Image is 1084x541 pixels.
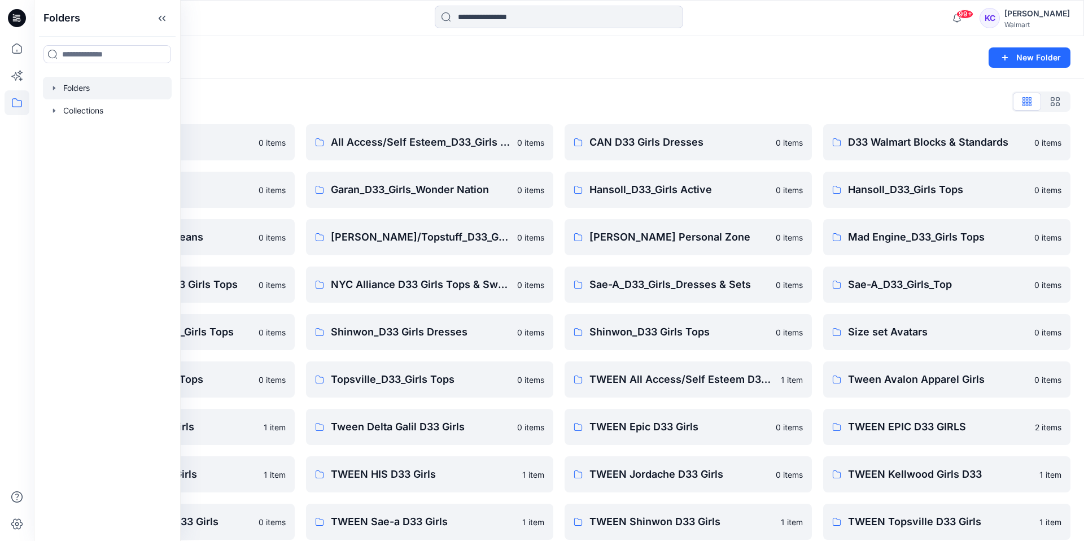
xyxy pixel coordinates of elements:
[589,372,774,387] p: TWEEN All Access/Self Esteem D33 Girls
[306,124,553,160] a: All Access/Self Esteem_D33_Girls Tops0 items
[565,172,812,208] a: Hansoll_D33_Girls Active0 items
[823,314,1070,350] a: Size set Avatars0 items
[823,172,1070,208] a: Hansoll_D33_Girls Tops0 items
[565,314,812,350] a: Shinwon_D33 Girls Tops0 items
[781,516,803,528] p: 1 item
[306,219,553,255] a: [PERSON_NAME]/Topstuff_D33_Girls Dresses0 items
[565,361,812,398] a: TWEEN All Access/Self Esteem D33 Girls1 item
[589,134,769,150] p: CAN D33 Girls Dresses
[589,182,769,198] p: Hansoll_D33_Girls Active
[565,456,812,492] a: TWEEN Jordache D33 Girls0 items
[848,466,1033,482] p: TWEEN Kellwood Girls D33
[565,267,812,303] a: Sae-A_D33_Girls_Dresses & Sets0 items
[848,419,1028,435] p: TWEEN EPIC D33 GIRLS
[823,267,1070,303] a: Sae-A_D33_Girls_Top0 items
[848,514,1033,530] p: TWEEN Topsville D33 Girls
[331,372,510,387] p: Topsville_D33_Girls Tops
[331,324,510,340] p: Shinwon_D33 Girls Dresses
[956,10,973,19] span: 99+
[565,124,812,160] a: CAN D33 Girls Dresses0 items
[565,504,812,540] a: TWEEN Shinwon D33 Girls1 item
[1034,137,1061,149] p: 0 items
[517,184,544,196] p: 0 items
[848,324,1028,340] p: Size set Avatars
[259,184,286,196] p: 0 items
[776,232,803,243] p: 0 items
[306,314,553,350] a: Shinwon_D33 Girls Dresses0 items
[517,374,544,386] p: 0 items
[848,277,1028,293] p: Sae-A_D33_Girls_Top
[259,232,286,243] p: 0 items
[980,8,1000,28] div: KC
[517,232,544,243] p: 0 items
[522,469,544,481] p: 1 item
[522,516,544,528] p: 1 item
[589,324,769,340] p: Shinwon_D33 Girls Tops
[331,134,510,150] p: All Access/Self Esteem_D33_Girls Tops
[306,267,553,303] a: NYC Alliance D33 Girls Tops & Sweaters0 items
[1034,184,1061,196] p: 0 items
[776,184,803,196] p: 0 items
[259,374,286,386] p: 0 items
[259,137,286,149] p: 0 items
[589,419,769,435] p: TWEEN Epic D33 Girls
[1004,20,1070,29] div: Walmart
[848,229,1028,245] p: Mad Engine_D33_Girls Tops
[589,277,769,293] p: Sae-A_D33_Girls_Dresses & Sets
[306,456,553,492] a: TWEEN HIS D33 Girls1 item
[1034,326,1061,338] p: 0 items
[823,409,1070,445] a: TWEEN EPIC D33 GIRLS2 items
[823,456,1070,492] a: TWEEN Kellwood Girls D331 item
[331,229,510,245] p: [PERSON_NAME]/Topstuff_D33_Girls Dresses
[848,182,1028,198] p: Hansoll_D33_Girls Tops
[565,219,812,255] a: [PERSON_NAME] Personal Zone0 items
[776,279,803,291] p: 0 items
[848,372,1028,387] p: Tween Avalon Apparel Girls
[776,326,803,338] p: 0 items
[259,326,286,338] p: 0 items
[776,421,803,433] p: 0 items
[331,277,510,293] p: NYC Alliance D33 Girls Tops & Sweaters
[306,504,553,540] a: TWEEN Sae-a D33 Girls1 item
[823,124,1070,160] a: D33 Walmart Blocks & Standards0 items
[306,172,553,208] a: Garan_D33_Girls_Wonder Nation0 items
[1039,516,1061,528] p: 1 item
[848,134,1028,150] p: D33 Walmart Blocks & Standards
[264,469,286,481] p: 1 item
[823,219,1070,255] a: Mad Engine_D33_Girls Tops0 items
[331,419,510,435] p: Tween Delta Galil D33 Girls
[781,374,803,386] p: 1 item
[823,361,1070,398] a: Tween Avalon Apparel Girls0 items
[823,504,1070,540] a: TWEEN Topsville D33 Girls1 item
[1034,232,1061,243] p: 0 items
[517,137,544,149] p: 0 items
[776,469,803,481] p: 0 items
[517,279,544,291] p: 0 items
[1034,374,1061,386] p: 0 items
[264,421,286,433] p: 1 item
[1004,7,1070,20] div: [PERSON_NAME]
[306,409,553,445] a: Tween Delta Galil D33 Girls0 items
[1035,421,1061,433] p: 2 items
[1039,469,1061,481] p: 1 item
[589,514,774,530] p: TWEEN Shinwon D33 Girls
[1034,279,1061,291] p: 0 items
[331,182,510,198] p: Garan_D33_Girls_Wonder Nation
[259,516,286,528] p: 0 items
[565,409,812,445] a: TWEEN Epic D33 Girls0 items
[589,229,769,245] p: [PERSON_NAME] Personal Zone
[331,466,515,482] p: TWEEN HIS D33 Girls
[517,421,544,433] p: 0 items
[517,326,544,338] p: 0 items
[331,514,515,530] p: TWEEN Sae-a D33 Girls
[589,466,769,482] p: TWEEN Jordache D33 Girls
[306,361,553,398] a: Topsville_D33_Girls Tops0 items
[776,137,803,149] p: 0 items
[989,47,1070,68] button: New Folder
[259,279,286,291] p: 0 items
